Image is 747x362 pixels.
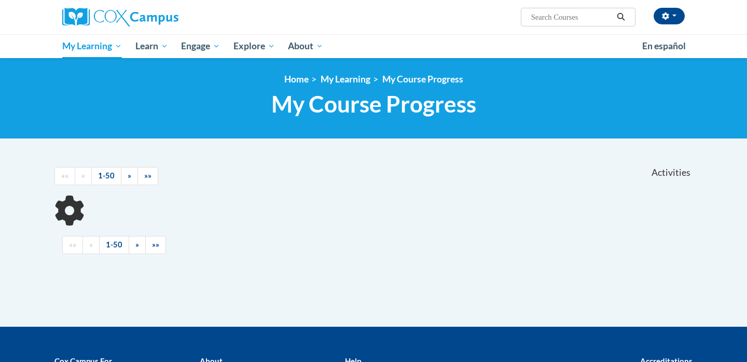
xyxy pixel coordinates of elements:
a: End [137,167,158,185]
span: »» [144,171,151,180]
a: Next [129,236,146,254]
span: «« [69,240,76,249]
div: Main menu [47,34,700,58]
img: Cox Campus [62,8,178,26]
span: About [288,40,323,52]
span: Explore [233,40,275,52]
span: »» [152,240,159,249]
a: Explore [227,34,282,58]
span: » [128,171,131,180]
span: » [135,240,139,249]
button: Account Settings [654,8,685,24]
a: 1-50 [91,167,121,185]
span: My Learning [62,40,122,52]
a: My Learning [56,34,129,58]
a: Cox Campus [62,8,259,26]
a: End [145,236,166,254]
a: Home [284,74,309,85]
a: Next [121,167,138,185]
a: Learn [129,34,175,58]
span: « [89,240,93,249]
span: En español [642,40,686,51]
a: Begining [54,167,75,185]
button: Search [613,11,629,23]
a: Previous [82,236,100,254]
a: 1-50 [99,236,129,254]
a: Engage [174,34,227,58]
span: « [81,171,85,180]
a: Begining [62,236,83,254]
span: My Course Progress [271,90,476,118]
a: My Course Progress [382,74,463,85]
input: Search Courses [530,11,613,23]
a: Previous [75,167,92,185]
a: En español [635,35,693,57]
span: Activities [652,167,690,178]
a: About [282,34,330,58]
span: «« [61,171,68,180]
a: My Learning [321,74,370,85]
span: Engage [181,40,220,52]
span: Learn [135,40,168,52]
